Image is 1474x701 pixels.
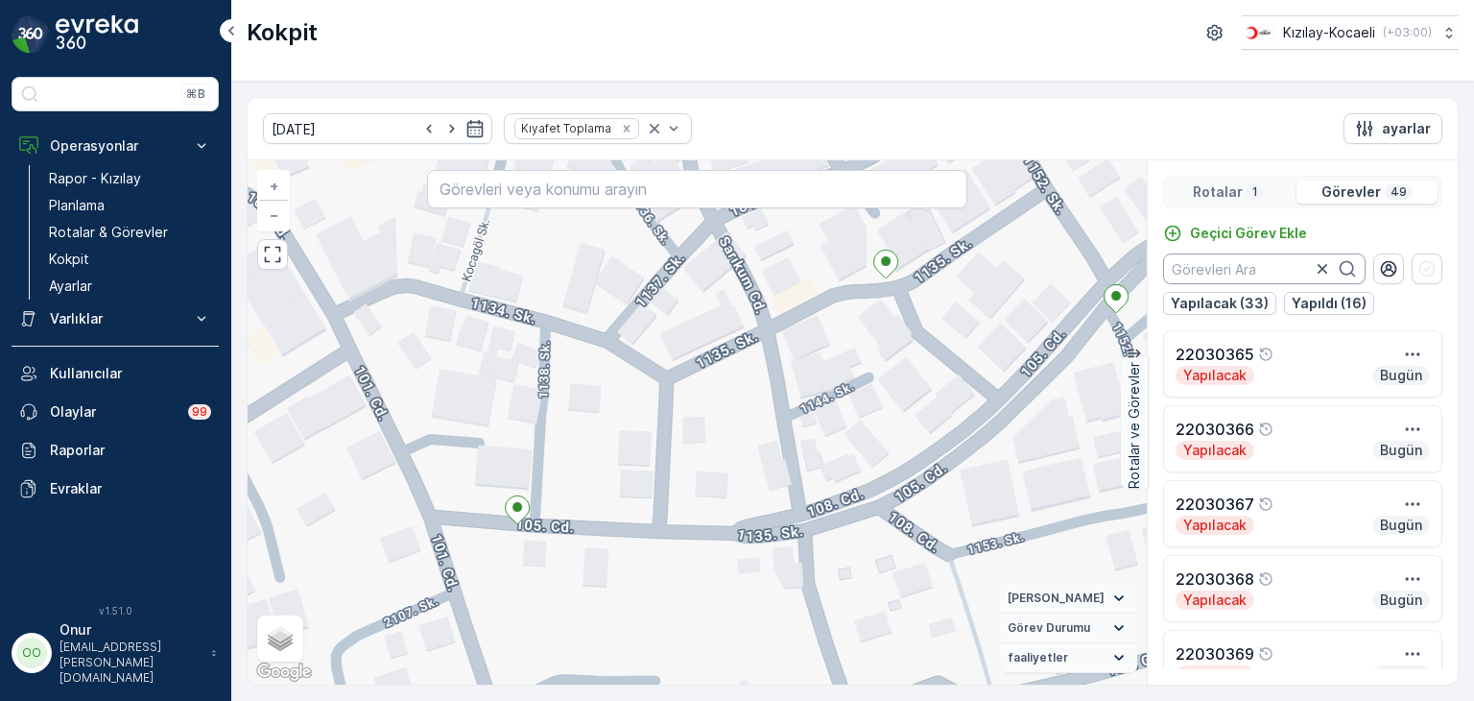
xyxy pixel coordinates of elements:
[270,178,278,194] span: +
[1321,182,1381,202] p: Görevler
[515,119,614,137] div: Kıyafet Toplama
[12,605,219,616] span: v 1.51.0
[616,121,637,136] div: Remove Kıyafet Toplama
[1383,25,1432,40] p: ( +03:00 )
[12,354,219,393] a: Kullanıcılar
[252,660,316,685] a: Bu bölgeyi Google Haritalar'da açın (yeni pencerede açılır)
[50,479,211,498] p: Evraklar
[1258,347,1273,362] div: Yardım Araç İkonu
[1181,665,1248,685] p: Yapılacak
[1343,113,1442,144] button: ayarlar
[12,620,219,686] button: OOOnur[EMAIL_ADDRESS][PERSON_NAME][DOMAIN_NAME]
[49,223,168,242] p: Rotalar & Görevler
[1190,224,1307,243] p: Geçici Görev Ekle
[1008,591,1105,606] span: [PERSON_NAME]
[263,113,492,144] input: dd/mm/yyyy
[1176,642,1254,665] p: 22030369
[1283,23,1375,42] p: Kızılay-Kocaeli
[59,620,202,640] p: Onur
[49,250,89,269] p: Kokpit
[1242,22,1275,43] img: k%C4%B1z%C4%B1lay_0jL9uU1.png
[12,127,219,165] button: Operasyonlar
[56,15,138,54] img: logo_dark-DEwI_e13.png
[1284,292,1374,315] button: Yapıldı (16)
[12,470,219,508] a: Evraklar
[1382,119,1431,138] p: ayarlar
[41,192,219,219] a: Planlama
[1163,254,1366,284] input: Görevleri Ara
[1008,620,1090,636] span: Görev Durumu
[1389,184,1409,200] p: 49
[1181,366,1248,385] p: Yapılacak
[41,219,219,246] a: Rotalar & Görevler
[50,309,180,328] p: Varlıklar
[259,201,288,230] a: Uzaklaştır
[49,196,105,215] p: Planlama
[49,277,92,296] p: Ayarlar
[50,364,211,383] p: Kullanıcılar
[50,402,177,422] p: Olaylar
[1000,643,1137,673] summary: faaliyetler
[1163,224,1307,243] a: Geçici Görev Ekle
[1242,15,1459,50] button: Kızılay-Kocaeli(+03:00)
[1193,182,1243,202] p: Rotalar
[1258,571,1273,587] div: Yardım Araç İkonu
[1258,496,1273,512] div: Yardım Araç İkonu
[1000,584,1137,614] summary: [PERSON_NAME]
[1378,591,1424,610] p: Bugün
[16,638,47,668] div: OO
[1125,362,1144,489] p: Rotalar ve Görevler
[270,206,279,223] span: −
[12,393,219,431] a: Olaylar99
[247,17,318,48] p: Kokpit
[1378,441,1424,460] p: Bugün
[427,170,966,208] input: Görevleri veya konumu arayın
[1000,614,1137,643] summary: Görev Durumu
[1176,343,1254,366] p: 22030365
[186,86,205,102] p: ⌘B
[1378,366,1424,385] p: Bugün
[259,617,301,660] a: Layers
[1008,650,1068,665] span: faaliyetler
[1181,441,1248,460] p: Yapılacak
[252,660,316,685] img: Google
[1378,516,1424,535] p: Bugün
[41,165,219,192] a: Rapor - Kızılay
[59,640,202,686] p: [EMAIL_ADDRESS][PERSON_NAME][DOMAIN_NAME]
[1176,418,1254,441] p: 22030366
[1163,292,1276,315] button: Yapılacak (33)
[12,431,219,470] a: Raporlar
[41,273,219,300] a: Ayarlar
[12,15,50,54] img: logo
[1258,646,1273,662] div: Yardım Araç İkonu
[50,136,180,156] p: Operasyonlar
[1258,422,1273,437] div: Yardım Araç İkonu
[192,404,207,420] p: 99
[12,300,219,338] button: Varlıklar
[1176,568,1254,591] p: 22030368
[1181,516,1248,535] p: Yapılacak
[50,441,211,460] p: Raporlar
[259,172,288,201] a: Yakınlaştır
[49,169,141,188] p: Rapor - Kızılay
[1171,294,1269,313] p: Yapılacak (33)
[1176,493,1254,516] p: 22030367
[1250,184,1260,200] p: 1
[1181,591,1248,610] p: Yapılacak
[1292,294,1367,313] p: Yapıldı (16)
[1378,665,1424,685] p: Bugün
[41,246,219,273] a: Kokpit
